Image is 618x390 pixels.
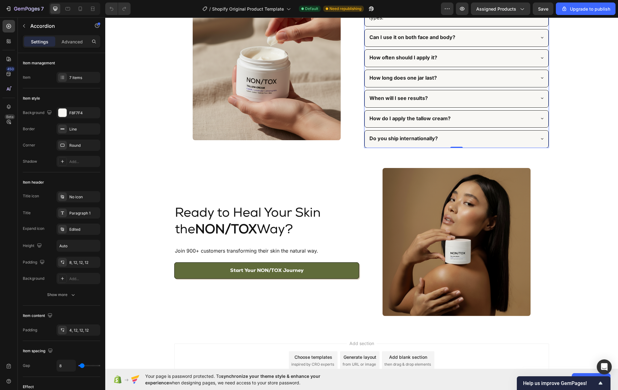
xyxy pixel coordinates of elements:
div: Padding [23,327,37,333]
p: Join 900+ customers transforming their skin the natural way. [70,229,253,238]
span: Default [305,6,318,12]
div: Item management [23,60,55,66]
div: Edited [69,227,99,232]
div: F8F7F4 [69,110,99,116]
input: Auto [57,240,100,251]
div: Item style [23,96,40,101]
span: synchronize your theme style & enhance your experience [145,373,320,385]
p: Settings [31,38,48,45]
div: Gap [23,363,30,368]
span: then drag & drop elements [279,344,326,350]
div: Item content [23,312,54,320]
div: 450 [6,67,15,72]
div: Add... [69,276,99,282]
div: Beta [5,114,15,119]
div: 7 items [69,75,99,81]
div: Add... [69,159,99,165]
strong: NON/TOX [90,207,151,220]
div: Corner [23,142,35,148]
button: Show more [23,289,100,300]
button: Upgrade to publish [556,2,616,15]
div: Show more [47,292,76,298]
div: Open Intercom Messenger [597,359,612,374]
strong: How long does one jar last? [264,57,332,63]
div: Background [23,276,44,281]
span: from URL or image [237,344,271,350]
div: 8, 12, 12, 12 [69,260,99,265]
p: 7 [41,5,44,12]
div: 4, 12, 12, 12 [69,328,99,333]
div: Undo/Redo [105,2,131,15]
div: Effect [23,384,34,390]
div: Title [23,210,31,216]
button: 7 [2,2,47,15]
strong: How do I apply the tallow cream? [264,98,345,104]
div: Round [69,143,99,148]
h2: Ready to Heal Your Skin the Way? [69,188,254,222]
div: Item [23,75,31,80]
span: Need republishing [329,6,361,12]
span: Assigned Products [476,6,516,12]
span: Your page is password protected. To when designing pages, we need access to your store password. [145,373,345,386]
p: Accordion [30,22,83,30]
div: Border [23,126,35,132]
div: Title icon [23,193,39,199]
div: Upgrade to publish [561,6,610,12]
button: Allow access [572,373,611,386]
p: Start Your NON/TOX Journey [125,249,198,258]
span: Save [538,6,548,12]
div: Item spacing [23,347,54,355]
div: Background [23,109,53,117]
div: Expand icon [23,226,44,231]
span: inspired by CRO experts [186,344,229,350]
iframe: Design area [105,17,618,369]
button: Save [533,2,553,15]
button: <p>Start Your NON/TOX Journey</p> [69,245,254,261]
span: Add section [242,323,271,329]
strong: When will I see results? [264,77,323,84]
div: Padding [23,258,46,267]
button: Assigned Products [471,2,530,15]
div: Generate layout [238,336,271,343]
div: Line [69,126,99,132]
span: Shopify Original Product Template [212,6,284,12]
div: No icon [69,194,99,200]
button: Show survey - Help us improve GemPages! [523,379,604,387]
div: Choose templates [189,336,227,343]
div: Height [23,242,43,250]
img: gempages_584066384795796234-03c5e2f6-ff86-49d9-92cb-49ba92891dbe.png [277,151,425,299]
div: Shadow [23,159,37,164]
strong: Do you ship internationally? [264,118,333,124]
div: Paragraph 1 [69,210,99,216]
strong: How often should I apply it? [264,37,332,43]
p: Advanced [62,38,83,45]
input: Auto [57,360,76,371]
span: / [209,6,211,12]
strong: Can I use it on both face and body? [264,17,350,23]
div: Add blank section [284,336,322,343]
span: Help us improve GemPages! [523,380,597,386]
div: Item header [23,180,44,185]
